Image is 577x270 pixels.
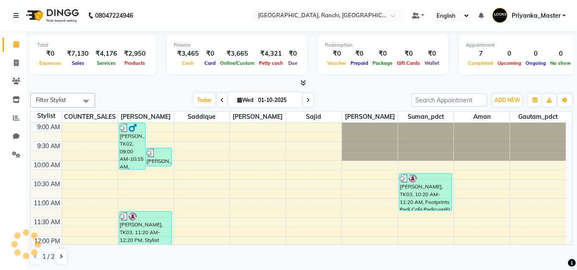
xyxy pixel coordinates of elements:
[255,94,299,107] input: 2025-10-01
[174,41,300,49] div: Finance
[32,237,62,246] div: 12:00 PM
[95,3,133,28] b: 08047224946
[285,49,300,59] div: ₹0
[494,97,520,103] span: ADD NEW
[325,41,441,49] div: Redemption
[218,49,257,59] div: ₹3,665
[286,60,300,66] span: Due
[31,111,62,121] div: Stylist
[218,60,257,66] span: Online/Custom
[395,60,422,66] span: Gift Cards
[325,60,348,66] span: Voucher
[119,123,145,169] div: [PERSON_NAME], TK02, 09:00 AM-10:15 AM, Stylist Cut(M),[PERSON_NAME] Styling
[42,252,54,261] span: 1 / 2
[370,60,395,66] span: Package
[466,41,573,49] div: Appointment
[454,111,510,122] span: Aman
[37,60,64,66] span: Expenses
[422,49,441,59] div: ₹0
[495,49,523,59] div: 0
[35,123,62,132] div: 9:00 AM
[202,60,218,66] span: Card
[286,111,342,122] span: Sajid
[492,94,522,106] button: ADD NEW
[92,49,121,59] div: ₹4,176
[174,49,202,59] div: ₹3,465
[174,111,230,122] span: Saddique
[342,111,398,122] span: [PERSON_NAME]
[32,218,62,227] div: 11:30 AM
[64,49,92,59] div: ₹7,130
[495,60,523,66] span: Upcoming
[395,49,422,59] div: ₹0
[398,111,454,122] span: Suman_pdct
[122,60,147,66] span: Products
[36,96,66,103] span: Filter Stylist
[230,111,286,122] span: [PERSON_NAME]
[22,3,81,28] img: logo
[422,60,441,66] span: Wallet
[325,49,348,59] div: ₹0
[121,49,149,59] div: ₹2,950
[512,11,561,20] span: Priyanka_Master
[118,111,174,122] span: [PERSON_NAME]
[95,60,118,66] span: Services
[548,60,573,66] span: No show
[180,60,196,66] span: Cash
[62,111,118,122] span: COUNTER_SALES
[348,60,370,66] span: Prepaid
[411,93,487,107] input: Search Appointment
[70,60,86,66] span: Sales
[370,49,395,59] div: ₹0
[510,111,566,122] span: Gautam_pdct
[35,142,62,151] div: 9:30 AM
[399,174,452,210] div: [PERSON_NAME], TK03, 10:20 AM-11:20 AM, Footprints Pedi Cafe Pedicure(F)
[523,60,548,66] span: Ongoing
[146,148,172,166] div: [PERSON_NAME], TK01, 09:40 AM-10:10 AM, [PERSON_NAME] Trimming
[202,49,218,59] div: ₹0
[235,97,255,103] span: Wed
[37,49,64,59] div: ₹0
[119,212,172,248] div: [PERSON_NAME], TK03, 11:20 AM-12:20 PM, Stylist Cut(M),Kids Cut(M)
[523,49,548,59] div: 0
[32,180,62,189] div: 10:30 AM
[492,8,507,23] img: Priyanka_Master
[194,93,215,107] span: Today
[257,60,285,66] span: Petty cash
[348,49,370,59] div: ₹0
[37,41,149,49] div: Total
[32,199,62,208] div: 11:00 AM
[257,49,285,59] div: ₹4,321
[32,161,62,170] div: 10:00 AM
[466,60,495,66] span: Completed
[466,49,495,59] div: 7
[548,49,573,59] div: 0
